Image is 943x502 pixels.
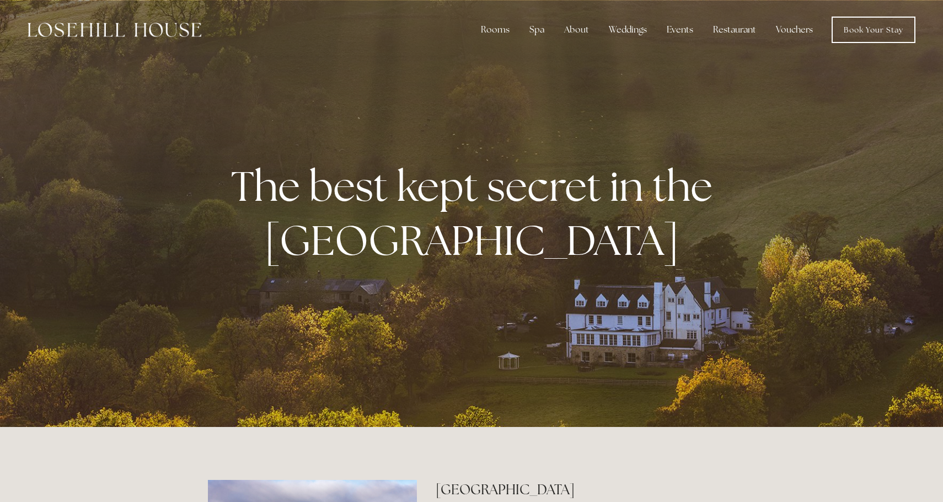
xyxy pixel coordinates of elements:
strong: The best kept secret in the [GEOGRAPHIC_DATA] [231,159,721,267]
div: Spa [521,19,553,41]
h2: [GEOGRAPHIC_DATA] [436,480,735,499]
div: Events [658,19,702,41]
a: Vouchers [767,19,822,41]
div: About [555,19,598,41]
img: Losehill House [28,23,201,37]
div: Rooms [472,19,518,41]
a: Book Your Stay [832,17,915,43]
div: Restaurant [704,19,765,41]
div: Weddings [600,19,656,41]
